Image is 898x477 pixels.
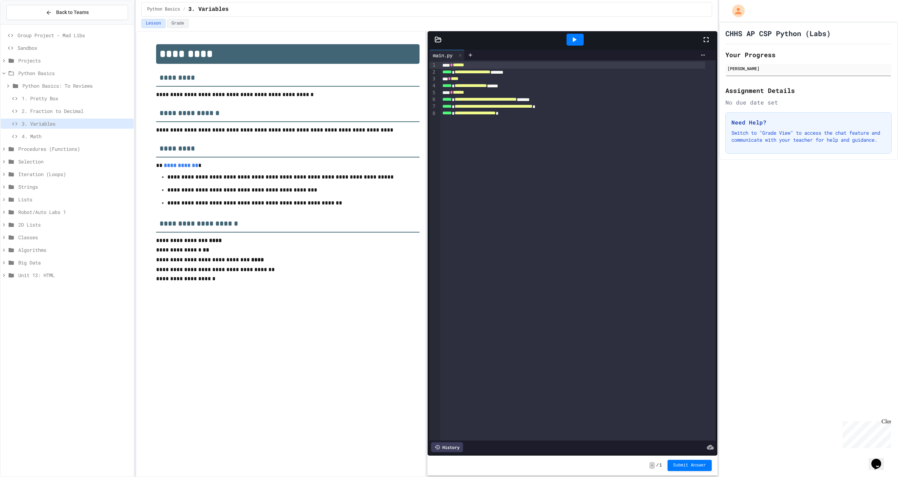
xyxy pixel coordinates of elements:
[22,95,131,102] span: 1. Pretty Box
[22,82,131,89] span: Python Basics: To Reviews
[6,5,128,20] button: Back to Teams
[429,69,436,76] div: 2
[18,145,131,153] span: Procedures (Functions)
[22,120,131,127] span: 3. Variables
[18,57,131,64] span: Projects
[656,463,659,468] span: /
[649,462,655,469] span: -
[725,86,892,95] h2: Assignment Details
[141,19,166,28] button: Lesson
[659,463,662,468] span: 1
[731,118,886,127] h3: Need Help?
[431,442,463,452] div: History
[725,28,831,38] h1: CHHS AP CSP Python (Labs)
[429,52,456,59] div: main.py
[18,170,131,178] span: Iteration (Loops)
[728,65,890,72] div: [PERSON_NAME]
[56,9,89,16] span: Back to Teams
[668,460,712,471] button: Submit Answer
[147,7,180,12] span: Python Basics
[869,449,891,470] iframe: chat widget
[183,7,185,12] span: /
[18,32,131,39] span: Group Project - Mad Libs
[429,89,436,96] div: 5
[429,103,436,110] div: 7
[167,19,189,28] button: Grade
[429,75,436,82] div: 3
[429,96,436,103] div: 6
[18,196,131,203] span: Lists
[725,98,892,107] div: No due date set
[18,158,131,165] span: Selection
[18,259,131,266] span: Big Data
[18,208,131,216] span: Robot/Auto Labs 1
[840,418,891,448] iframe: chat widget
[3,3,48,45] div: Chat with us now!Close
[429,82,436,89] div: 4
[18,69,131,77] span: Python Basics
[429,62,436,69] div: 1
[725,3,746,19] div: My Account
[725,50,892,60] h2: Your Progress
[188,5,229,14] span: 3. Variables
[18,246,131,254] span: Algorithms
[18,221,131,228] span: 2D Lists
[673,463,706,468] span: Submit Answer
[18,183,131,190] span: Strings
[22,107,131,115] span: 2. Fraction to Decimal
[18,234,131,241] span: Classes
[429,110,436,117] div: 8
[18,271,131,279] span: Unit 13: HTML
[731,129,886,143] p: Switch to "Grade View" to access the chat feature and communicate with your teacher for help and ...
[18,44,131,52] span: Sandbox
[22,133,131,140] span: 4. Math
[429,50,465,60] div: main.py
